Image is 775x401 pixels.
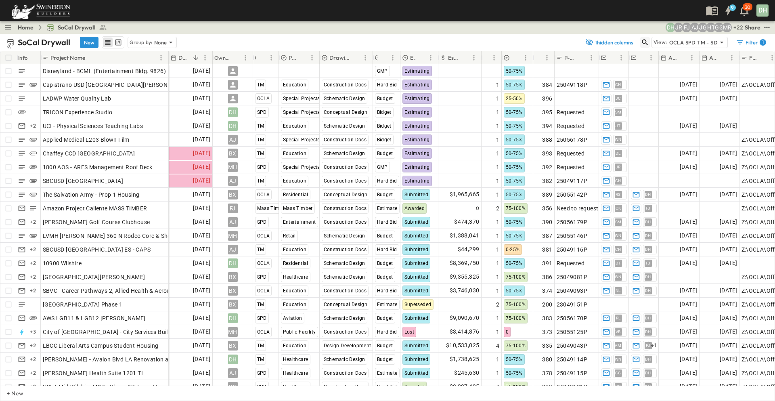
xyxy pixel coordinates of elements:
button: Menu [727,53,737,63]
span: Retail [283,233,296,239]
span: TM [257,151,264,156]
span: [DATE] [193,107,210,117]
span: OCLA [257,96,270,101]
span: Construction Docs [324,178,367,184]
span: SBCUSD [GEOGRAPHIC_DATA] [43,177,124,185]
span: LVMH [PERSON_NAME] 360 N Rodeo Core & Shell [43,232,174,240]
span: Budget [377,233,393,239]
span: $44,299 [458,245,480,254]
span: Submitted [404,219,429,225]
span: Construction Docs [324,247,367,252]
span: 396 [542,94,552,103]
span: Estimating [404,109,430,115]
button: Sort [417,53,426,62]
span: 25-50% [506,96,523,101]
div: AJ [228,217,238,227]
span: 1 [496,246,499,254]
span: SPD [257,164,267,170]
div: + 2 [28,245,38,254]
span: Budget [377,151,393,156]
span: [DATE] [193,258,210,268]
span: Construction Docs [324,137,367,143]
span: Estimating [404,82,430,88]
div: MH [228,162,238,172]
span: Entertainment [283,219,316,225]
p: Group by: [130,38,153,46]
span: GMP [377,164,388,170]
div: table view [102,36,124,48]
span: 1 [496,81,499,89]
span: Special Projects [283,109,320,115]
button: Menu [521,53,530,63]
span: LADWP Water Quality Lab [43,94,111,103]
p: Estimate Amount [448,54,459,62]
span: 391 [542,259,552,267]
button: Menu [542,53,552,63]
span: 25056179P [557,218,588,226]
button: Filter1 [733,37,769,48]
span: OCLA [257,233,270,239]
span: Requested [557,122,585,130]
div: DH [228,121,238,131]
span: TM [257,247,264,252]
span: 0-25% [506,247,520,252]
span: Budget [377,260,393,266]
div: FJ [228,204,238,213]
button: Menu [200,53,210,63]
span: 1 [496,108,499,116]
nav: breadcrumbs [18,23,112,31]
span: Submitted [404,192,429,197]
span: 356 [542,204,552,212]
span: Education [283,178,307,184]
span: SPD [257,109,267,115]
div: Filter [736,38,766,46]
span: [DATE] [193,162,210,172]
span: WN [615,235,622,236]
span: [DATE] [193,80,210,89]
span: 10900 Wilshire [43,259,82,267]
span: [DATE] [680,94,697,103]
button: Sort [718,53,727,62]
span: Estimate [377,206,398,211]
p: Due Date [178,54,190,62]
span: [DATE] [680,190,697,199]
span: Amazon Project Caliente MASS TIMBER [43,204,147,212]
span: Hard Bid [377,219,397,225]
span: [DATE] [193,135,210,144]
span: 384 [542,81,552,89]
span: Schematic Design [324,123,365,129]
span: [DATE] [193,245,210,254]
button: row view [103,38,113,47]
div: + 2 [28,217,38,227]
span: 25056178P [557,136,588,144]
span: 50-75% [506,151,523,156]
span: Submitted [404,260,429,266]
span: Estimating [404,151,430,156]
p: View: [654,38,668,47]
span: [DATE] [680,162,697,172]
span: Estimating [404,178,430,184]
button: test [762,23,772,32]
span: WN [615,139,622,140]
div: Meghana Raj (meghana.raj@swinerton.com) [722,23,732,32]
span: Schematic Design [324,96,365,101]
span: Bidget [377,137,392,143]
span: Construction Docs [324,219,367,225]
span: Schematic Design [324,260,365,266]
h6: 9 [731,4,734,11]
div: DH [756,4,769,17]
button: Sort [637,53,646,62]
span: 1 [496,94,499,103]
span: TM [257,82,264,88]
button: Menu [687,53,697,63]
p: None [154,38,167,46]
span: [DATE] [720,258,737,268]
button: Sort [758,53,767,62]
button: Menu [426,53,436,63]
span: Bidget [377,123,392,129]
h6: 1 [762,39,764,46]
div: 0 [439,202,481,215]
